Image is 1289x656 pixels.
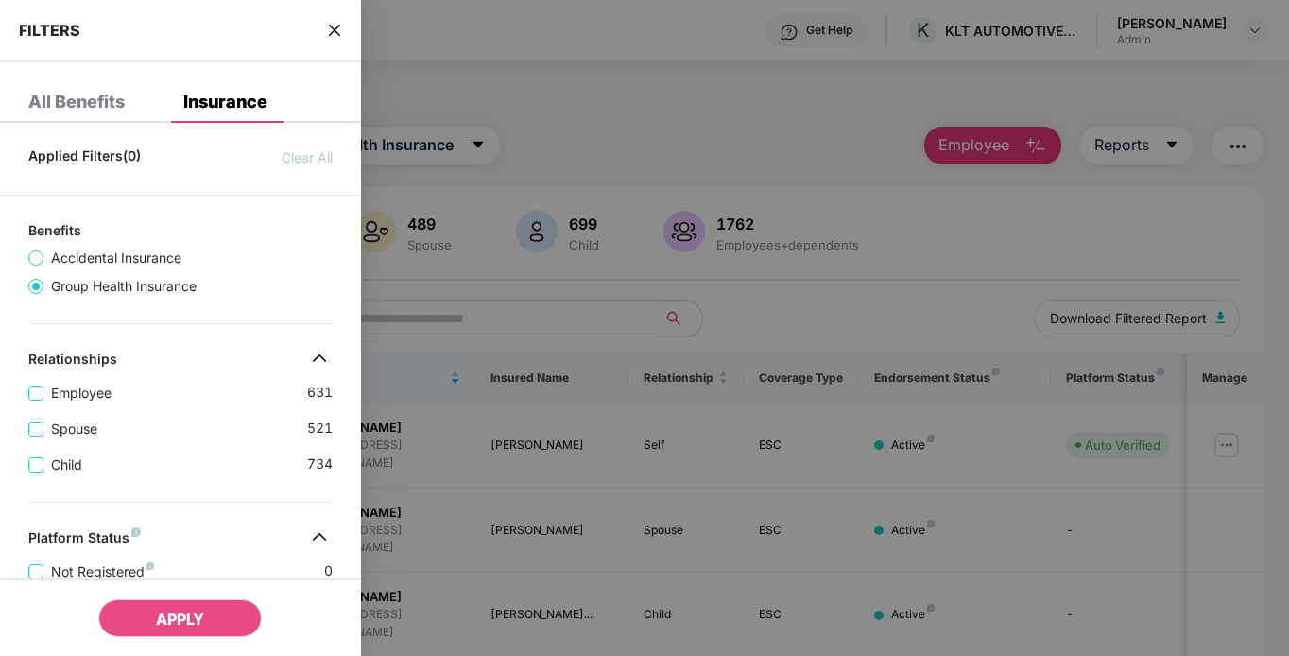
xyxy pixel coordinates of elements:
span: Not Registered [43,561,162,582]
span: Accidental Insurance [43,248,189,268]
button: APPLY [98,599,262,637]
span: Spouse [43,419,105,440]
img: svg+xml;base64,PHN2ZyB4bWxucz0iaHR0cDovL3d3dy53My5vcmcvMjAwMC9zdmciIHdpZHRoPSIzMiIgaGVpZ2h0PSIzMi... [304,343,335,373]
div: Platform Status [28,529,141,552]
span: 734 [307,454,333,475]
span: 631 [307,382,333,404]
div: Relationships [28,351,117,373]
div: All Benefits [28,93,125,112]
span: 521 [307,418,333,440]
span: Clear All [282,147,333,168]
img: svg+xml;base64,PHN2ZyB4bWxucz0iaHR0cDovL3d3dy53My5vcmcvMjAwMC9zdmciIHdpZHRoPSI4IiBoZWlnaHQ9IjgiIH... [146,562,154,570]
span: Group Health Insurance [43,276,204,297]
span: APPLY [156,610,204,629]
span: 0 [324,561,333,582]
img: svg+xml;base64,PHN2ZyB4bWxucz0iaHR0cDovL3d3dy53My5vcmcvMjAwMC9zdmciIHdpZHRoPSIzMiIgaGVpZ2h0PSIzMi... [304,522,335,552]
span: Employee [43,383,119,404]
span: Child [43,455,90,475]
div: Insurance [183,93,267,112]
span: close [327,21,342,40]
img: svg+xml;base64,PHN2ZyB4bWxucz0iaHR0cDovL3d3dy53My5vcmcvMjAwMC9zdmciIHdpZHRoPSI4IiBoZWlnaHQ9IjgiIH... [131,527,141,537]
span: Applied Filters(0) [28,147,141,168]
span: FILTERS [19,21,80,40]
